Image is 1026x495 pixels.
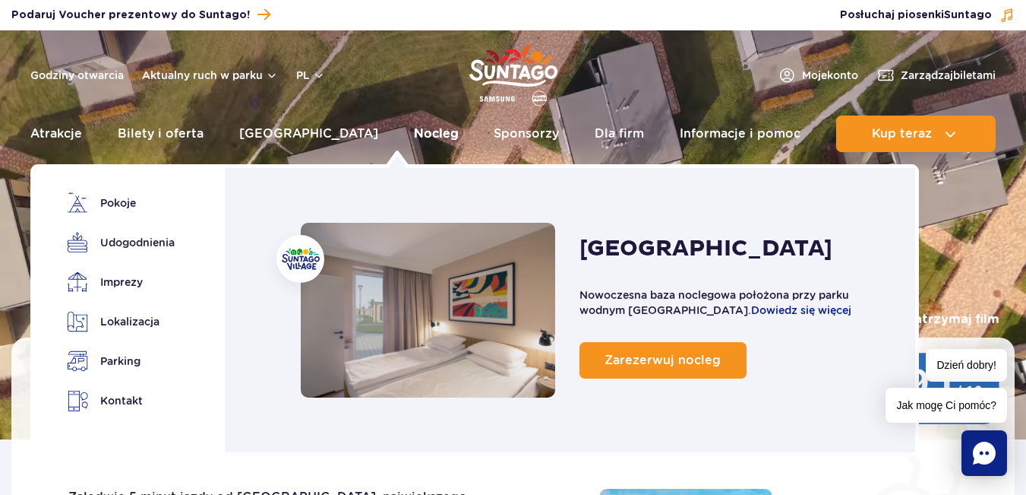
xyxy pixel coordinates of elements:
[118,116,204,152] a: Bilety i oferta
[961,430,1007,476] div: Chat
[605,353,721,367] span: Zarezerwuj nocleg
[595,116,644,152] a: Dla firm
[836,116,996,152] button: Kup teraz
[11,5,270,25] a: Podaruj Voucher prezentowy do Suntago!
[802,68,858,83] span: Moje konto
[296,68,325,83] button: pl
[926,349,1007,382] span: Dzień dobry!
[872,127,932,141] span: Kup teraz
[876,66,996,84] a: Zarządzajbiletami
[579,234,832,263] h2: [GEOGRAPHIC_DATA]
[30,116,82,152] a: Atrakcje
[469,38,557,108] a: Park of Poland
[778,66,858,84] a: Mojekonto
[878,310,999,328] button: Zatrzymaj film
[301,223,555,398] a: Nocleg
[67,271,169,293] a: Imprezy
[67,351,169,372] a: Parking
[886,388,1007,423] span: Jak mogę Ci pomóc?
[494,116,559,152] a: Sponsorzy
[67,232,169,253] a: Udogodnienia
[67,311,169,332] a: Lokalizacja
[579,342,747,379] a: Zarezerwuj nocleg
[680,116,800,152] a: Informacje i pomoc
[142,69,278,81] button: Aktualny ruch w parku
[840,8,1015,23] button: Posłuchaj piosenkiSuntago
[11,8,250,23] span: Podaruj Voucher prezentowy do Suntago!
[579,287,885,318] p: Nowoczesna baza noclegowa położona przy parku wodnym [GEOGRAPHIC_DATA].
[282,248,320,270] img: Suntago
[67,390,169,412] a: Kontakt
[67,192,169,214] a: Pokoje
[901,68,996,83] span: Zarządzaj biletami
[30,68,124,83] a: Godziny otwarcia
[414,116,459,152] a: Nocleg
[751,304,851,316] a: Dowiedz się więcej
[239,116,378,152] a: [GEOGRAPHIC_DATA]
[840,8,992,23] span: Posłuchaj piosenki
[944,10,992,21] span: Suntago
